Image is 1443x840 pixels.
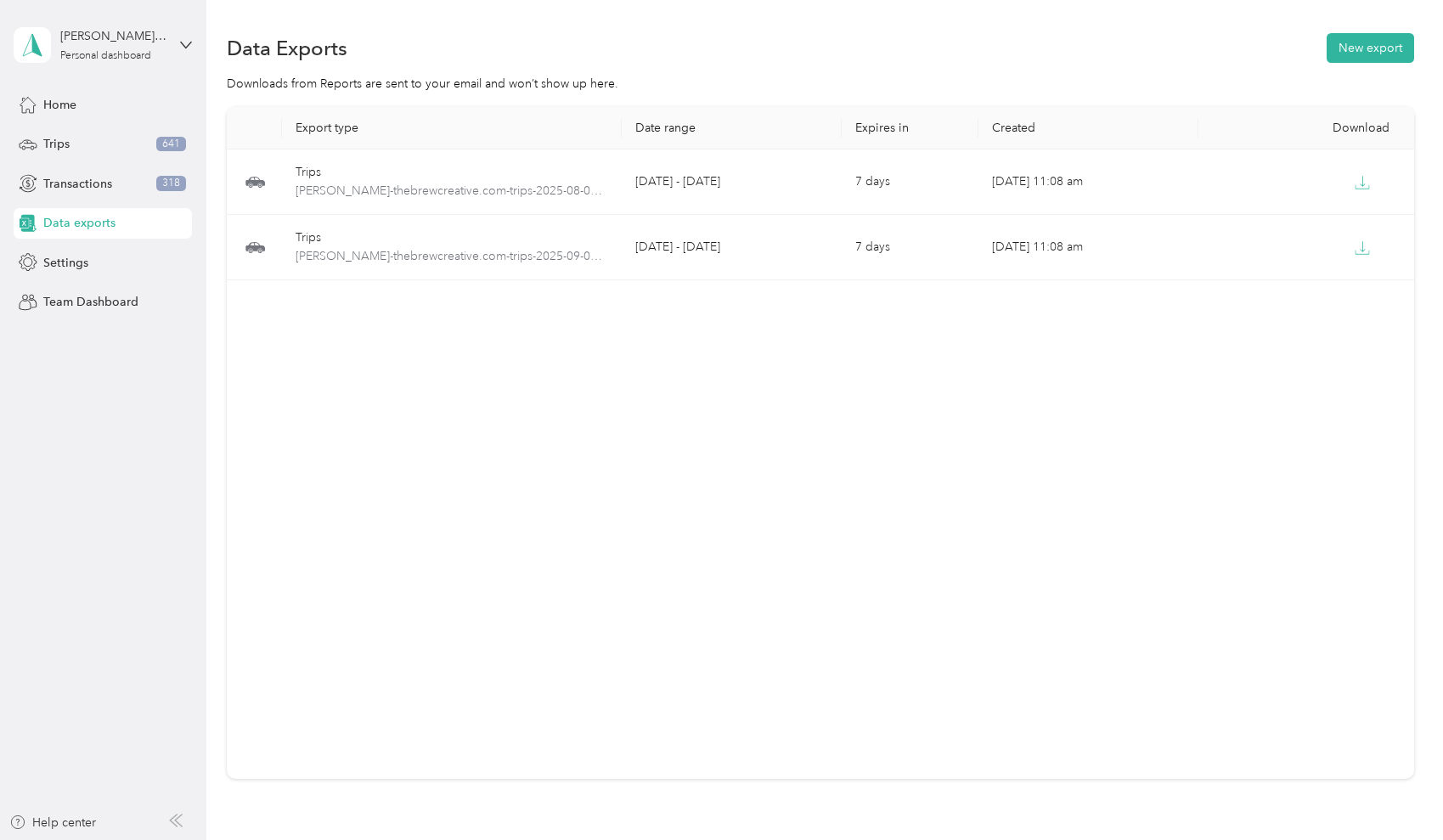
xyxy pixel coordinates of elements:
[978,107,1198,149] th: Created
[227,39,347,57] h1: Data Exports
[43,96,76,114] span: Home
[43,293,138,311] span: Team Dashboard
[1327,33,1414,63] button: New export
[282,107,623,149] th: Export type
[60,27,166,45] div: [PERSON_NAME][EMAIL_ADDRESS][DOMAIN_NAME]
[296,228,609,247] div: Trips
[978,215,1198,280] td: [DATE] 11:08 am
[296,247,609,266] span: sonia-thebrewcreative.com-trips-2025-09-01-2025-09-03.pdf
[1212,121,1404,135] div: Download
[842,149,979,215] td: 7 days
[622,149,841,215] td: [DATE] - [DATE]
[622,107,841,149] th: Date range
[842,107,979,149] th: Expires in
[156,137,186,152] span: 641
[296,182,609,200] span: sonia-thebrewcreative.com-trips-2025-08-01-2025-08-31.pdf
[296,163,609,182] div: Trips
[978,149,1198,215] td: [DATE] 11:08 am
[156,176,186,191] span: 318
[227,75,1413,93] div: Downloads from Reports are sent to your email and won’t show up here.
[43,135,70,153] span: Trips
[60,51,151,61] div: Personal dashboard
[43,214,116,232] span: Data exports
[9,814,96,832] button: Help center
[1348,745,1443,840] iframe: Everlance-gr Chat Button Frame
[622,215,841,280] td: [DATE] - [DATE]
[43,254,88,272] span: Settings
[842,215,979,280] td: 7 days
[43,175,112,193] span: Transactions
